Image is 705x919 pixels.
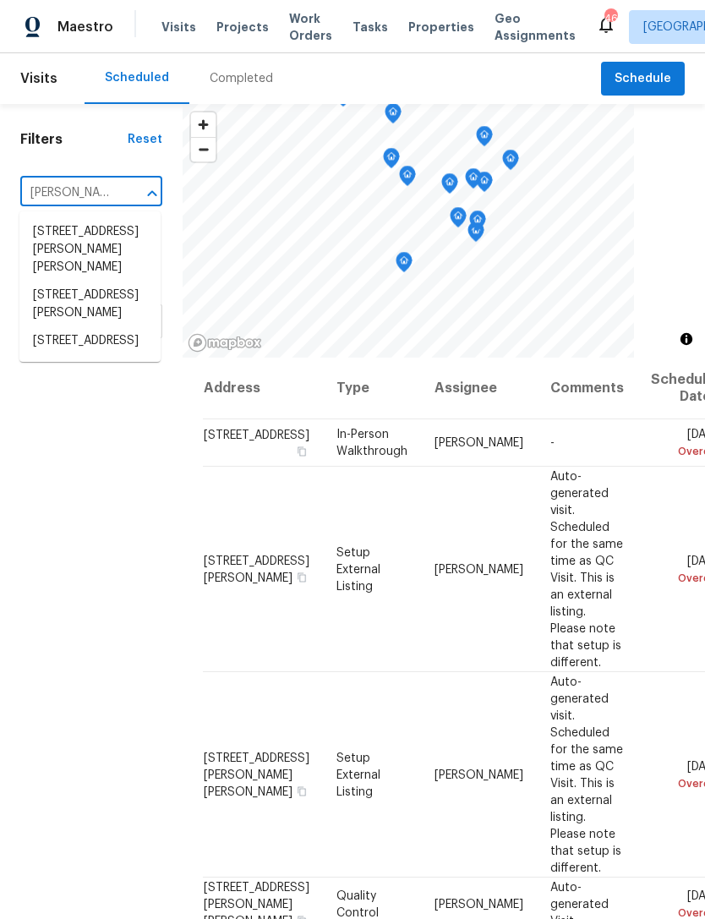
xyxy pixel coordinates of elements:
span: Quality Control [336,889,379,918]
div: Map marker [383,148,400,174]
span: Properties [408,19,474,36]
h1: Filters [20,131,128,148]
th: Assignee [421,358,537,419]
div: Map marker [396,252,413,278]
button: Copy Address [294,783,309,798]
div: Map marker [450,207,467,233]
input: Search for an address... [20,180,115,206]
div: Map marker [441,173,458,200]
span: - [550,437,555,449]
span: Visits [20,60,57,97]
span: [PERSON_NAME] [434,769,523,780]
button: Close [140,182,164,205]
span: Schedule [615,68,671,90]
th: Comments [537,358,637,419]
div: Completed [210,70,273,87]
div: Map marker [467,222,484,248]
span: Zoom out [191,138,216,161]
div: Map marker [465,168,482,194]
span: Geo Assignments [495,10,576,44]
span: [STREET_ADDRESS][PERSON_NAME] [204,555,309,583]
button: Copy Address [294,569,309,584]
span: Visits [161,19,196,36]
button: Copy Address [294,444,309,459]
li: [STREET_ADDRESS][PERSON_NAME] [19,282,161,327]
button: Toggle attribution [676,329,697,349]
span: Auto-generated visit. Scheduled for the same time as QC Visit. This is an external listing. Pleas... [550,470,623,668]
span: In-Person Walkthrough [336,429,407,457]
canvas: Map [183,104,634,358]
th: Type [323,358,421,419]
div: Map marker [502,150,519,176]
span: Projects [216,19,269,36]
span: [PERSON_NAME] [434,563,523,575]
div: Scheduled [105,69,169,86]
div: Map marker [399,166,416,192]
span: Setup External Listing [336,546,380,592]
span: Maestro [57,19,113,36]
div: Map marker [385,103,402,129]
span: Toggle attribution [681,330,691,348]
span: Work Orders [289,10,332,44]
div: Map marker [476,172,493,198]
span: [STREET_ADDRESS] [204,429,309,441]
div: Map marker [476,126,493,152]
button: Zoom in [191,112,216,137]
a: Mapbox homepage [188,333,262,353]
div: 46 [604,10,616,27]
span: [STREET_ADDRESS][PERSON_NAME][PERSON_NAME] [204,752,309,797]
th: Address [203,358,323,419]
li: [STREET_ADDRESS] [19,327,161,355]
div: Reset [128,131,162,148]
span: [PERSON_NAME] [434,898,523,910]
span: Setup External Listing [336,752,380,797]
button: Schedule [601,62,685,96]
span: Auto-generated visit. Scheduled for the same time as QC Visit. This is an external listing. Pleas... [550,676,623,873]
button: Zoom out [191,137,216,161]
span: Tasks [352,21,388,33]
li: [STREET_ADDRESS][PERSON_NAME][PERSON_NAME] [19,218,161,282]
div: Map marker [469,211,486,237]
span: [PERSON_NAME] [434,437,523,449]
